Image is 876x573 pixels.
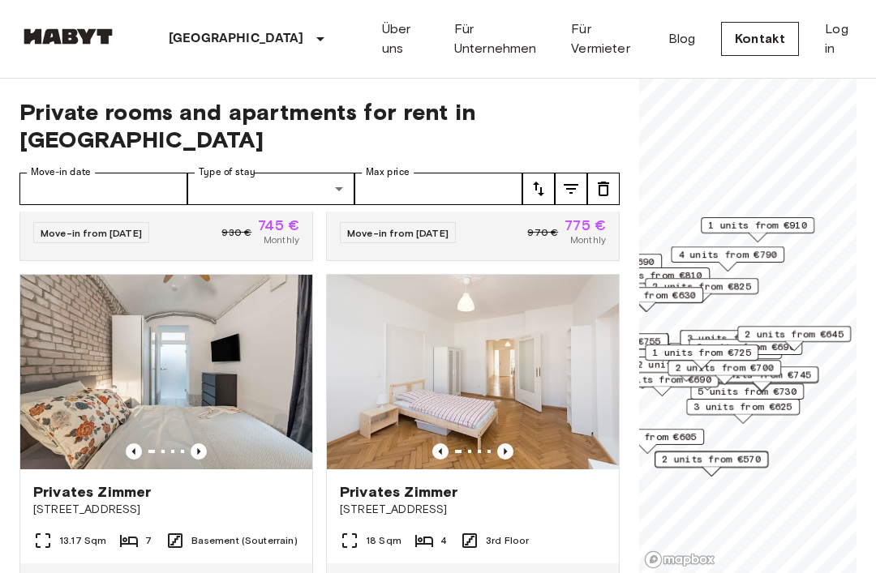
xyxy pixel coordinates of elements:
button: Previous image [126,443,142,460]
span: 3 units from €745 [712,367,811,382]
div: Map marker [655,451,768,477]
p: [GEOGRAPHIC_DATA] [169,29,304,49]
span: 2 units from €570 [662,452,761,467]
img: Marketing picture of unit DE-02-004-006-01HF [20,275,312,469]
a: Über uns [382,19,428,58]
div: Map marker [686,399,800,424]
span: 3rd Floor [486,533,529,548]
span: 2 units from €825 [652,279,751,293]
button: tune [522,173,555,205]
button: Previous image [497,443,513,460]
span: 1 units from €725 [652,345,751,360]
span: Monthly [264,233,299,247]
a: Für Vermieter [571,19,642,58]
a: Log in [825,19,857,58]
span: 18 Sqm [366,533,401,548]
span: Private rooms and apartments for rent in [GEOGRAPHIC_DATA] [19,98,620,153]
button: tune [587,173,620,205]
a: Blog [668,29,696,49]
div: Map marker [737,326,851,351]
span: Monthly [570,233,606,247]
span: [STREET_ADDRESS] [33,502,299,518]
span: 5 units from €715 [676,344,775,358]
img: Habyt [19,28,117,45]
span: 2 units from €645 [745,327,844,341]
label: Type of stay [199,165,255,179]
span: 1 units from €910 [708,218,807,233]
div: Map marker [655,451,768,476]
span: 775 € [565,218,606,233]
button: tune [555,173,587,205]
span: 1 units from €690 [556,254,655,269]
span: 2 units from €810 [603,268,702,283]
div: Map marker [680,330,793,355]
span: Privates Zimmer [33,482,151,502]
label: Move-in date [31,165,91,179]
button: Previous image [191,443,207,460]
span: Move-in from [DATE] [41,227,142,239]
span: 745 € [258,218,299,233]
span: 4 [440,533,447,548]
span: Privates Zimmer [340,482,457,502]
div: Map marker [668,343,782,368]
a: Mapbox logo [644,550,715,569]
span: Basement (Souterrain) [191,533,298,548]
span: [STREET_ADDRESS] [340,502,606,518]
input: Choose date [19,173,187,205]
span: 3 units from €800 [687,331,786,345]
div: Map marker [590,429,704,454]
a: Kontakt [721,22,799,56]
div: Map marker [590,287,703,312]
span: 3 units from €625 [693,400,792,414]
a: Für Unternehmen [454,19,546,58]
span: 3 units from €605 [598,430,697,444]
div: Map marker [689,339,802,364]
span: 930 € [221,225,251,240]
span: 970 € [527,225,558,240]
div: Map marker [690,383,804,408]
div: Map marker [645,278,758,303]
label: Max price [366,165,410,179]
span: 7 [145,533,152,548]
div: Map marker [701,217,814,242]
div: Map marker [605,371,719,396]
span: 13.17 Sqm [59,533,106,548]
div: Map marker [671,246,784,272]
span: 4 units from €755 [562,334,661,349]
button: Previous image [432,443,449,460]
img: Marketing picture of unit DE-02-038-03M [327,275,619,469]
span: 6 units from €690 [696,340,795,354]
div: Map marker [668,360,781,385]
div: Map marker [645,344,758,370]
span: 2 units from €700 [675,361,774,375]
div: Map marker [596,267,710,293]
span: Move-in from [DATE] [347,227,449,239]
span: 4 units from €790 [678,247,777,262]
span: 3 units from €630 [597,288,696,302]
